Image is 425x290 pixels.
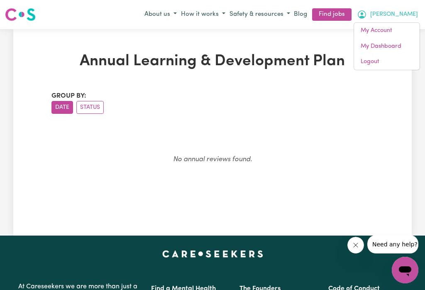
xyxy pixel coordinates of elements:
iframe: Button to launch messaging window [392,257,418,283]
a: Logout [354,54,420,70]
button: sort invoices by paid status [76,101,104,114]
button: How it works [179,8,227,22]
a: Blog [292,8,309,21]
button: sort invoices by date [51,101,73,114]
span: Group by: [51,93,86,99]
button: My Account [355,7,420,22]
a: Careseekers logo [5,5,36,24]
iframe: Message from company [367,235,418,253]
span: [PERSON_NAME] [370,10,418,19]
a: My Dashboard [354,39,420,54]
iframe: Close message [347,237,364,253]
a: Find jobs [312,8,352,21]
div: My Account [354,22,420,70]
img: Careseekers logo [5,7,36,22]
em: No annual reviews found. [173,156,252,163]
a: Careseekers home page [162,251,263,257]
h1: Annual Learning & Development Plan [51,52,374,71]
button: Safety & resources [227,8,292,22]
a: My Account [354,23,420,39]
button: About us [142,8,179,22]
